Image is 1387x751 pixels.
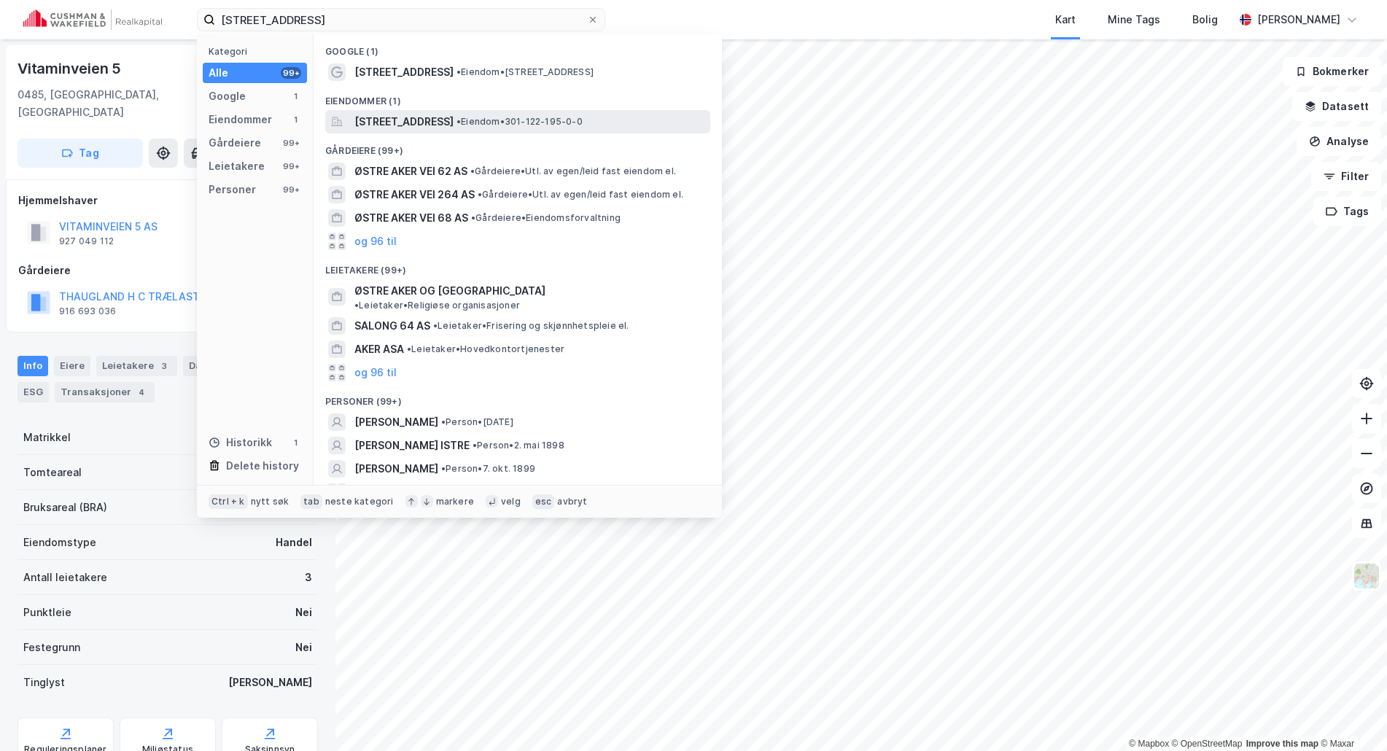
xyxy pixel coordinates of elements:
[209,87,246,105] div: Google
[1313,197,1381,226] button: Tags
[441,416,513,428] span: Person • [DATE]
[1108,11,1160,28] div: Mine Tags
[354,233,397,250] button: og 96 til
[470,166,676,177] span: Gårdeiere • Utl. av egen/leid fast eiendom el.
[456,66,594,78] span: Eiendom • [STREET_ADDRESS]
[354,317,430,335] span: SALONG 64 AS
[456,116,583,128] span: Eiendom • 301-122-195-0-0
[295,639,312,656] div: Nei
[478,189,482,200] span: •
[281,160,301,172] div: 99+
[354,282,545,300] span: ØSTRE AKER OG [GEOGRAPHIC_DATA]
[290,437,301,448] div: 1
[183,356,238,376] div: Datasett
[325,496,394,507] div: neste kategori
[209,434,272,451] div: Historikk
[354,413,438,431] span: [PERSON_NAME]
[23,429,71,446] div: Matrikkel
[23,9,162,30] img: cushman-wakefield-realkapital-logo.202ea83816669bd177139c58696a8fa1.svg
[456,116,461,127] span: •
[1172,739,1243,749] a: OpenStreetMap
[281,137,301,149] div: 99+
[1055,11,1076,28] div: Kart
[290,114,301,125] div: 1
[501,496,521,507] div: velg
[1283,57,1381,86] button: Bokmerker
[1314,681,1387,751] iframe: Chat Widget
[407,343,411,354] span: •
[23,464,82,481] div: Tomteareal
[1297,127,1381,156] button: Analyse
[441,463,446,474] span: •
[18,262,317,279] div: Gårdeiere
[281,67,301,79] div: 99+
[314,384,722,410] div: Personer (99+)
[456,66,461,77] span: •
[1257,11,1340,28] div: [PERSON_NAME]
[96,356,177,376] div: Leietakere
[1246,739,1318,749] a: Improve this map
[23,604,71,621] div: Punktleie
[1129,739,1169,749] a: Mapbox
[226,457,299,475] div: Delete history
[470,166,475,176] span: •
[209,134,261,152] div: Gårdeiere
[1311,162,1381,191] button: Filter
[354,364,397,381] button: og 96 til
[354,113,454,131] span: [STREET_ADDRESS]
[157,359,171,373] div: 3
[209,181,256,198] div: Personer
[55,382,155,402] div: Transaksjoner
[300,494,322,509] div: tab
[354,163,467,180] span: ØSTRE AKER VEI 62 AS
[23,534,96,551] div: Eiendomstype
[18,382,49,402] div: ESG
[354,341,404,358] span: AKER ASA
[441,463,535,475] span: Person • 7. okt. 1899
[228,674,312,691] div: [PERSON_NAME]
[314,253,722,279] div: Leietakere (99+)
[281,184,301,195] div: 99+
[441,416,446,427] span: •
[209,64,228,82] div: Alle
[54,356,90,376] div: Eiere
[433,320,629,332] span: Leietaker • Frisering og skjønnhetspleie el.
[209,494,248,509] div: Ctrl + k
[436,496,474,507] div: markere
[407,343,564,355] span: Leietaker • Hovedkontortjenester
[354,460,438,478] span: [PERSON_NAME]
[134,385,149,400] div: 4
[1192,11,1218,28] div: Bolig
[18,86,206,121] div: 0485, [GEOGRAPHIC_DATA], [GEOGRAPHIC_DATA]
[59,306,116,317] div: 916 693 036
[314,133,722,160] div: Gårdeiere (99+)
[314,84,722,110] div: Eiendommer (1)
[354,209,468,227] span: ØSTRE AKER VEI 68 AS
[18,57,124,80] div: Vitaminveien 5
[209,157,265,175] div: Leietakere
[290,90,301,102] div: 1
[209,46,307,57] div: Kategori
[1353,562,1380,590] img: Z
[295,604,312,621] div: Nei
[251,496,290,507] div: nytt søk
[1314,681,1387,751] div: Kontrollprogram for chat
[354,483,397,501] button: og 96 til
[471,212,475,223] span: •
[314,34,722,61] div: Google (1)
[18,192,317,209] div: Hjemmelshaver
[18,356,48,376] div: Info
[473,440,477,451] span: •
[305,569,312,586] div: 3
[473,440,564,451] span: Person • 2. mai 1898
[433,320,438,331] span: •
[471,212,621,224] span: Gårdeiere • Eiendomsforvaltning
[354,300,520,311] span: Leietaker • Religiøse organisasjoner
[23,674,65,691] div: Tinglyst
[23,499,107,516] div: Bruksareal (BRA)
[354,63,454,81] span: [STREET_ADDRESS]
[18,139,143,168] button: Tag
[1292,92,1381,121] button: Datasett
[478,189,683,201] span: Gårdeiere • Utl. av egen/leid fast eiendom el.
[23,639,80,656] div: Festegrunn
